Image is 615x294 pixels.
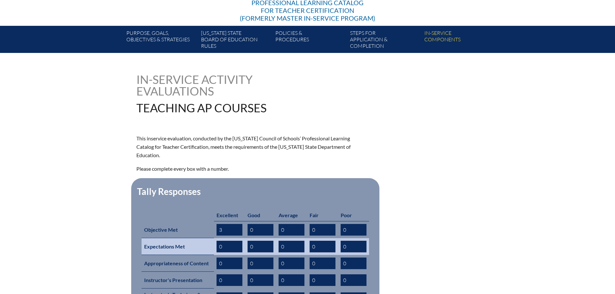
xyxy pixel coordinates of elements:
[142,255,214,272] th: Appropriateness of Content
[142,238,214,255] th: Expectations Met
[136,186,201,197] legend: Tally Responses
[142,221,214,238] th: Objective Met
[214,209,245,221] th: Excellent
[347,28,422,53] a: Steps forapplication & completion
[273,28,347,53] a: Policies &Procedures
[142,272,214,289] th: Instructor's Presentation
[307,209,338,221] th: Fair
[136,74,267,97] h1: In-service Activity Evaluations
[245,209,276,221] th: Good
[261,6,354,14] span: for Teacher Certification
[136,134,364,159] p: This inservice evaluation, conducted by the [US_STATE] Council of Schools’ Professional Learning ...
[422,28,496,53] a: In-servicecomponents
[198,28,273,53] a: [US_STATE] StateBoard of Education rules
[136,165,364,173] p: Please complete every box with a number.
[124,28,198,53] a: Purpose, goals,objectives & strategies
[136,102,349,114] h1: Teaching AP Courses
[276,209,307,221] th: Average
[338,209,369,221] th: Poor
